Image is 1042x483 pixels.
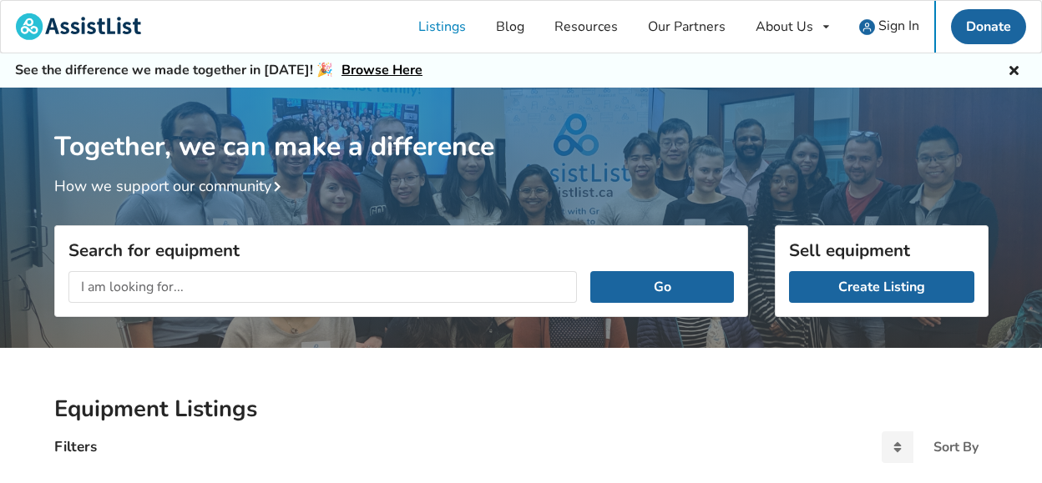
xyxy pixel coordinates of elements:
[590,271,733,303] button: Go
[481,1,539,53] a: Blog
[844,1,934,53] a: user icon Sign In
[789,271,974,303] a: Create Listing
[633,1,741,53] a: Our Partners
[15,62,422,79] h5: See the difference we made together in [DATE]! 🎉
[54,395,989,424] h2: Equipment Listings
[16,13,141,40] img: assistlist-logo
[341,61,422,79] a: Browse Here
[878,17,919,35] span: Sign In
[933,440,979,454] div: Sort By
[54,437,97,456] h4: Filters
[403,1,481,53] a: Listings
[68,239,734,261] h3: Search for equipment
[859,19,875,35] img: user icon
[54,176,288,196] a: How we support our community
[789,239,974,261] h3: Sell equipment
[951,9,1026,44] a: Donate
[68,271,578,303] input: I am looking for...
[54,88,989,164] h1: Together, we can make a difference
[756,20,813,33] div: About Us
[539,1,633,53] a: Resources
